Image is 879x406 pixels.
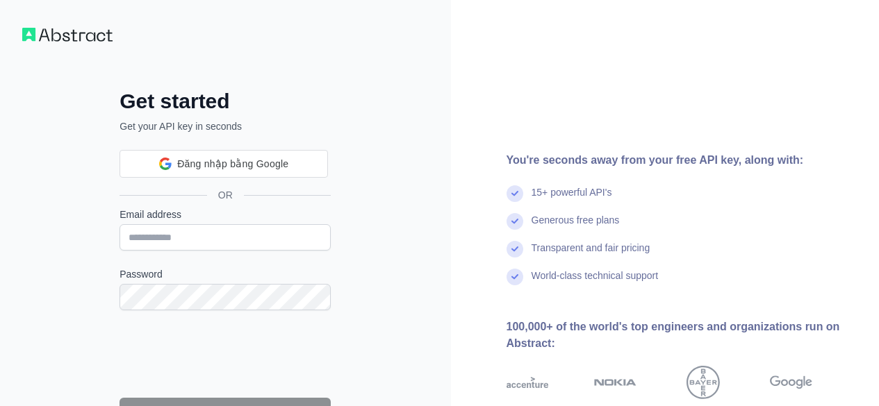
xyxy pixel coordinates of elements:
[507,366,549,399] img: accenture
[120,327,331,381] iframe: reCAPTCHA
[532,213,620,241] div: Generous free plans
[532,185,612,213] div: 15+ powerful API's
[120,208,331,221] label: Email address
[22,28,113,42] img: Workflow
[207,188,244,202] span: OR
[507,152,857,169] div: You're seconds away from your free API key, along with:
[120,89,331,114] h2: Get started
[507,213,523,230] img: check mark
[532,241,650,269] div: Transparent and fair pricing
[120,119,331,133] p: Get your API key in seconds
[507,185,523,202] img: check mark
[507,241,523,257] img: check mark
[120,267,331,281] label: Password
[594,366,636,399] img: nokia
[687,366,720,399] img: bayer
[507,319,857,352] div: 100,000+ of the world's top engineers and organizations run on Abstract:
[507,269,523,285] img: check mark
[532,269,659,296] div: World-class technical support
[177,157,288,171] span: Đăng nhập bằng Google
[770,366,812,399] img: google
[120,150,328,178] div: Đăng nhập bằng Google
